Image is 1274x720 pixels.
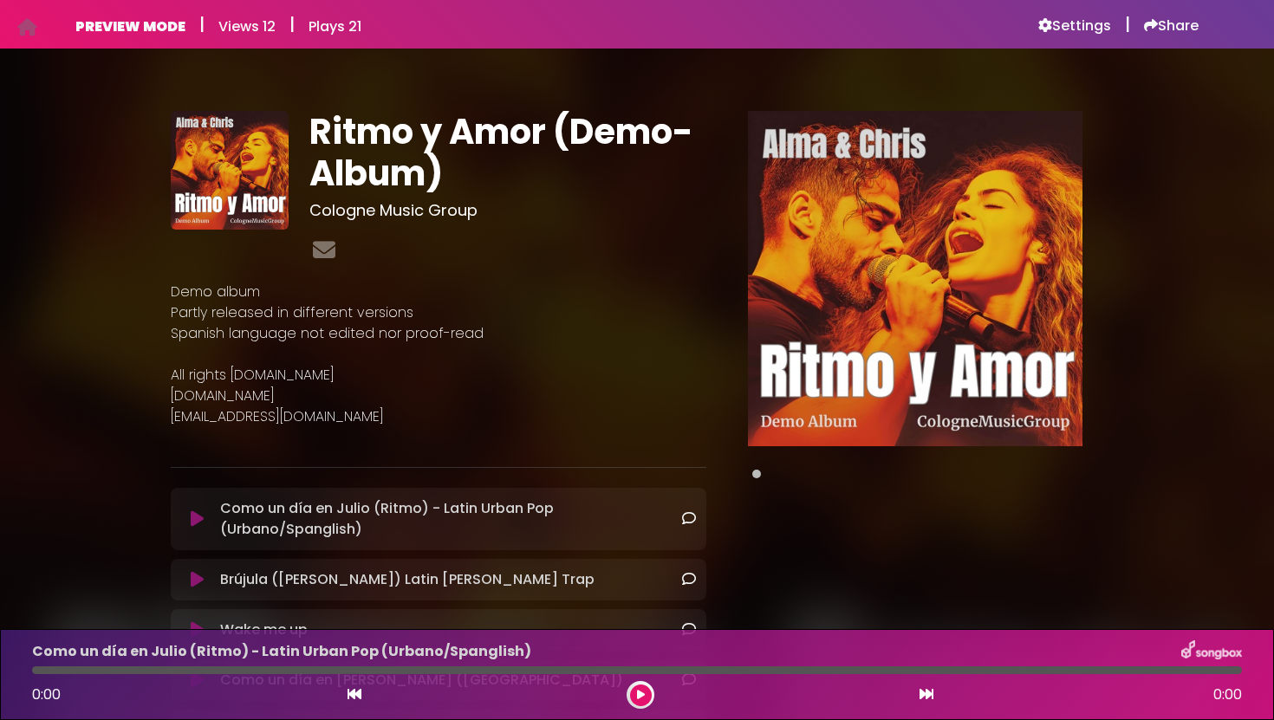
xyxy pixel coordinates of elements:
[171,111,289,229] img: xd7ynZyMQAWXDyEuKIyG
[1144,17,1199,35] a: Share
[218,18,276,35] h6: Views 12
[171,386,706,406] p: [DOMAIN_NAME]
[199,14,205,35] h5: |
[289,14,295,35] h5: |
[75,18,185,35] h6: PREVIEW MODE
[309,18,361,35] h6: Plays 21
[171,282,706,302] p: Demo album
[32,641,531,662] p: Como un día en Julio (Ritmo) - Latin Urban Pop (Urbano/Spanglish)
[171,406,706,427] p: [EMAIL_ADDRESS][DOMAIN_NAME]
[1038,17,1111,35] a: Settings
[1213,684,1242,705] span: 0:00
[171,323,706,344] p: Spanish language not edited nor proof-read
[1181,640,1242,663] img: songbox-logo-white.png
[1125,14,1130,35] h5: |
[220,498,681,540] p: Como un día en Julio (Ritmo) - Latin Urban Pop (Urbano/Spanglish)
[309,111,705,194] h1: Ritmo y Amor (Demo-Album)
[171,365,706,386] p: All rights [DOMAIN_NAME]
[220,569,595,590] p: Brújula ([PERSON_NAME]) Latin [PERSON_NAME] Trap
[220,619,308,640] p: Wake me up
[748,111,1082,445] img: Main Media
[309,201,705,220] h3: Cologne Music Group
[32,684,61,704] span: 0:00
[171,302,706,323] p: Partly released in different versions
